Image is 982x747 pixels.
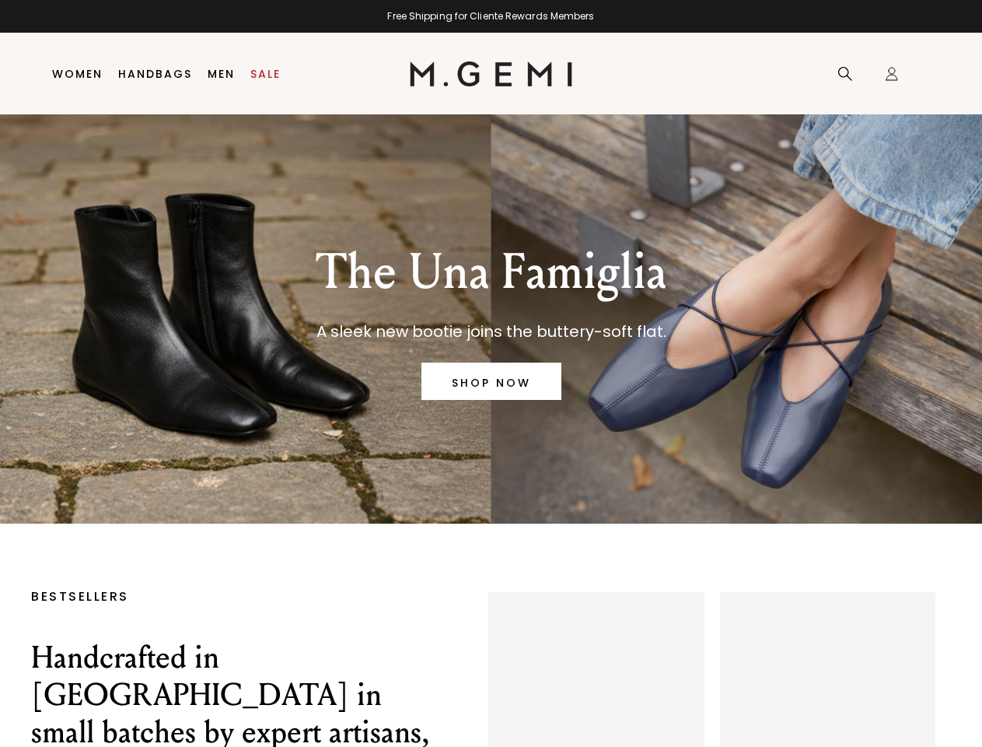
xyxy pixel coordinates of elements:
[250,68,281,80] a: Sale
[421,363,561,400] a: SHOP NOW
[52,68,103,80] a: Women
[410,61,572,86] img: M.Gemi
[316,319,666,344] p: A sleek new bootie joins the buttery-soft flat.
[208,68,235,80] a: Men
[31,592,442,601] p: BESTSELLERS
[118,68,192,80] a: Handbags
[316,244,666,300] p: The Una Famiglia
